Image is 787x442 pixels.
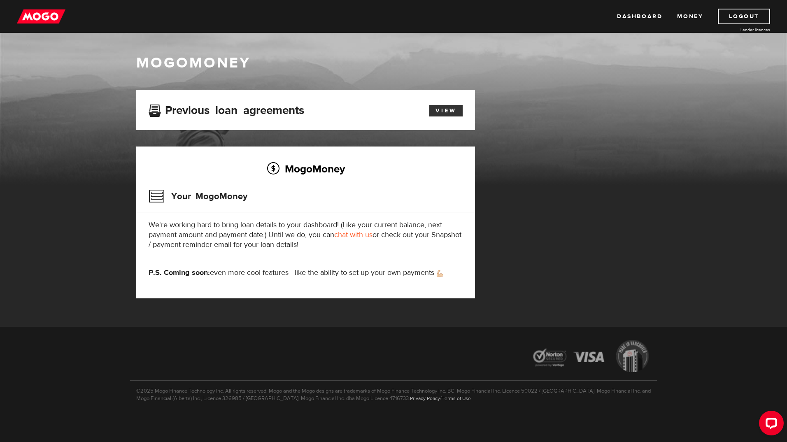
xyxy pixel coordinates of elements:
[149,268,463,278] p: even more cool features—like the ability to set up your own payments
[525,334,657,380] img: legal-icons-92a2ffecb4d32d839781d1b4e4802d7b.png
[149,160,463,177] h2: MogoMoney
[437,270,443,277] img: strong arm emoji
[334,230,373,240] a: chat with us
[410,395,440,402] a: Privacy Policy
[718,9,770,24] a: Logout
[677,9,703,24] a: Money
[149,186,247,207] h3: Your MogoMoney
[149,220,463,250] p: We're working hard to bring loan details to your dashboard! (Like your current balance, next paym...
[617,9,662,24] a: Dashboard
[149,104,304,114] h3: Previous loan agreements
[149,268,210,277] strong: P.S. Coming soon:
[442,395,471,402] a: Terms of Use
[429,105,463,116] a: View
[17,9,65,24] img: mogo_logo-11ee424be714fa7cbb0f0f49df9e16ec.png
[708,27,770,33] a: Lender licences
[752,407,787,442] iframe: LiveChat chat widget
[136,54,651,72] h1: MogoMoney
[130,380,657,402] p: ©2025 Mogo Finance Technology Inc. All rights reserved. Mogo and the Mogo designs are trademarks ...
